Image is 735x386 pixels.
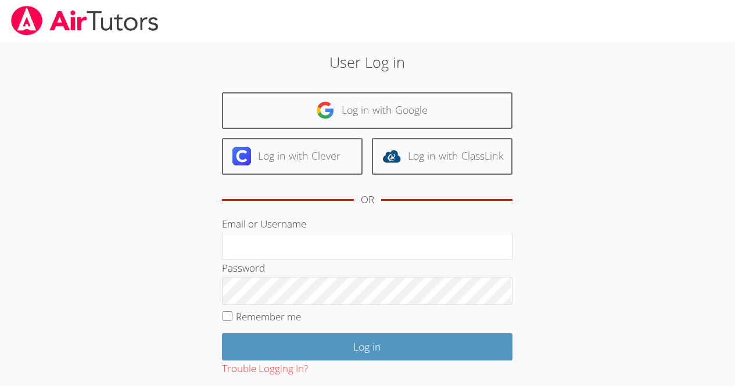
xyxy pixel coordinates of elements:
a: Log in with Google [222,92,512,129]
div: OR [361,192,374,208]
h2: User Log in [169,51,566,73]
a: Log in with ClassLink [372,138,512,175]
label: Email or Username [222,217,306,230]
label: Remember me [236,310,301,323]
img: google-logo-50288ca7cdecda66e5e0955fdab243c47b7ad437acaf1139b6f446037453330a.svg [316,101,335,120]
img: clever-logo-6eab21bc6e7a338710f1a6ff85c0baf02591cd810cc4098c63d3a4b26e2feb20.svg [232,147,251,165]
label: Password [222,261,265,275]
img: airtutors_banner-c4298cdbf04f3fff15de1276eac7730deb9818008684d7c2e4769d2f7ddbe033.png [10,6,160,35]
img: classlink-logo-d6bb404cc1216ec64c9a2012d9dc4662098be43eaf13dc465df04b49fa7ab582.svg [382,147,401,165]
a: Log in with Clever [222,138,363,175]
input: Log in [222,333,512,360]
button: Trouble Logging In? [222,360,308,377]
